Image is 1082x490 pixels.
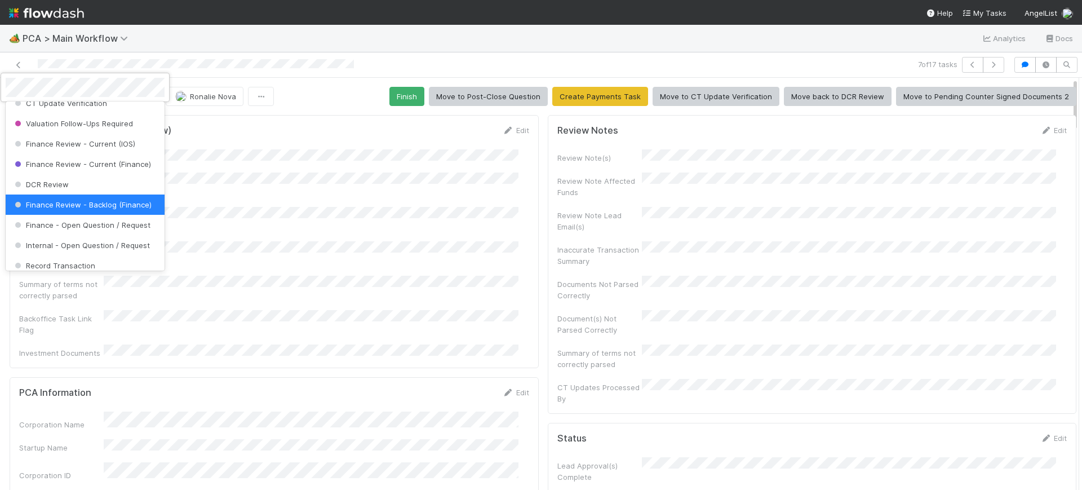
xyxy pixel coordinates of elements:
[12,261,95,270] span: Record Transaction
[12,139,135,148] span: Finance Review - Current (IOS)
[12,160,151,169] span: Finance Review - Current (Finance)
[12,220,150,229] span: Finance - Open Question / Request
[12,119,133,128] span: Valuation Follow-Ups Required
[12,180,69,189] span: DCR Review
[12,241,150,250] span: Internal - Open Question / Request
[12,99,107,108] span: CT Update Verification
[12,200,152,209] span: Finance Review - Backlog (Finance)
